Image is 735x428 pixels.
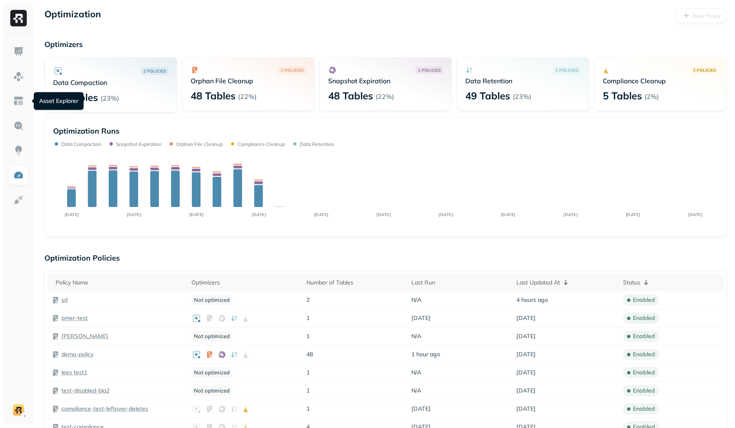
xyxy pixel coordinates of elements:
[281,67,303,73] p: 1 POLICIES
[516,405,536,413] span: [DATE]
[53,126,119,136] p: Optimization Runs
[13,46,24,57] img: Dashboard
[191,367,232,378] p: Not optimized
[300,141,334,147] p: Data Retention
[44,253,727,263] p: Optimization Policies
[328,77,443,85] p: Snapshot Expiration
[61,369,87,376] p: lees test1
[411,279,508,287] div: Last Run
[516,350,536,358] span: [DATE]
[603,89,642,102] p: 5 Tables
[563,212,578,217] tspan: [DATE]
[376,212,391,217] tspan: [DATE]
[176,141,223,147] p: Orphan File Cleanup
[555,67,578,73] p: 2 POLICIES
[516,332,536,340] span: [DATE]
[61,350,93,358] a: demo-policy
[61,405,148,413] a: compliance-test-leftover-deletes
[13,195,24,205] img: Integrations
[633,387,655,395] p: enabled
[411,369,421,376] span: N/A
[61,332,108,340] a: [PERSON_NAME]
[13,96,24,106] img: Asset Explorer
[10,10,27,26] img: Ryft
[13,120,24,131] img: Query Explorer
[513,92,531,101] p: ( 23% )
[411,314,431,322] span: [DATE]
[191,89,236,102] p: 48 Tables
[13,145,24,156] img: Insights
[411,296,421,304] span: N/A
[411,405,431,413] span: [DATE]
[238,92,257,101] p: ( 22% )
[306,350,403,358] p: 48
[306,314,403,322] p: 1
[306,369,403,376] p: 1
[411,387,421,395] span: N/A
[252,212,266,217] tspan: [DATE]
[191,331,232,341] p: Not optimized
[191,77,306,85] p: Orphan File Cleanup
[53,78,168,87] p: Data Compaction
[61,314,88,322] a: omer-test
[603,77,718,85] p: Compliance Cleanup
[516,369,536,376] span: [DATE]
[633,350,655,358] p: enabled
[306,332,403,340] p: 1
[189,212,204,217] tspan: [DATE]
[516,277,615,287] div: Last Updated At
[65,212,79,217] tspan: [DATE]
[626,212,640,217] tspan: [DATE]
[633,405,655,413] p: enabled
[465,89,510,102] p: 49 Tables
[13,170,24,181] img: Optimization
[116,141,161,147] p: Snapshot Expiration
[56,279,183,287] div: Policy Name
[191,279,298,287] div: Optimizers
[191,386,232,396] p: Not optimized
[516,387,536,395] span: [DATE]
[238,141,285,147] p: Compliance Cleanup
[61,141,101,147] p: Data Compaction
[61,296,68,304] a: sd
[44,40,727,49] p: Optimizers
[516,296,548,304] span: 4 hours ago
[34,92,84,110] div: Asset Explorer
[688,212,702,217] tspan: [DATE]
[143,68,166,74] p: 2 POLICIES
[314,212,329,217] tspan: [DATE]
[633,314,655,322] p: enabled
[306,387,403,395] p: 1
[61,387,110,395] a: test-disabled-bla2
[53,91,98,104] p: 49 Tables
[623,277,720,287] div: Status
[693,67,716,73] p: 2 POLICIES
[633,369,655,376] p: enabled
[13,71,24,82] img: Assets
[44,8,101,23] p: Optimization
[439,212,453,217] tspan: [DATE]
[501,212,516,217] tspan: [DATE]
[306,405,403,413] p: 1
[633,332,655,340] p: enabled
[306,279,403,287] div: Number of Tables
[100,94,119,102] p: ( 23% )
[306,296,403,304] p: 2
[328,89,373,102] p: 48 Tables
[411,350,440,358] span: 1 hour ago
[376,92,394,101] p: ( 22% )
[516,314,536,322] span: [DATE]
[13,404,24,416] img: demo
[418,67,441,73] p: 1 POLICIES
[644,92,659,101] p: ( 2% )
[191,295,232,305] p: Not optimized
[633,296,655,304] p: enabled
[411,332,421,340] span: N/A
[127,212,141,217] tspan: [DATE]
